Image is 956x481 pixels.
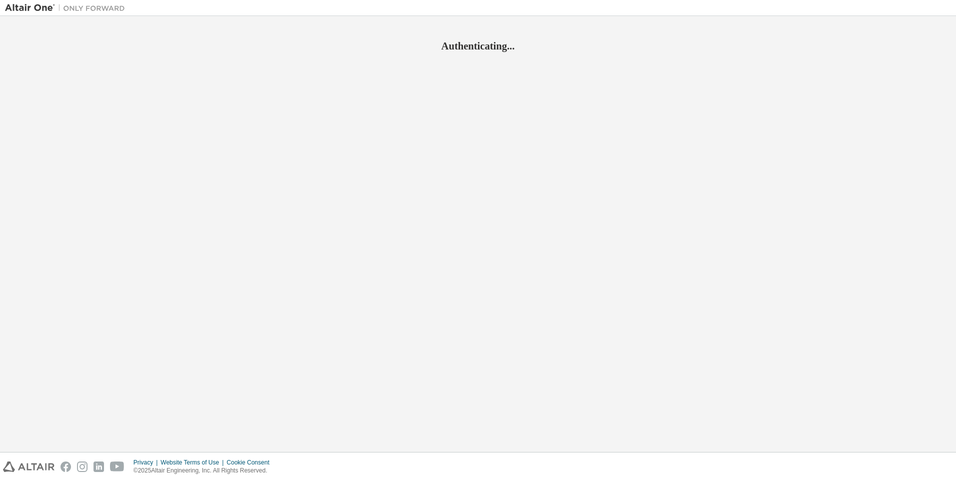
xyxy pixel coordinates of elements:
[5,39,951,52] h2: Authenticating...
[93,461,104,472] img: linkedin.svg
[77,461,87,472] img: instagram.svg
[133,458,160,466] div: Privacy
[3,461,54,472] img: altair_logo.svg
[226,458,275,466] div: Cookie Consent
[160,458,226,466] div: Website Terms of Use
[60,461,71,472] img: facebook.svg
[5,3,130,13] img: Altair One
[110,461,124,472] img: youtube.svg
[133,466,275,475] p: © 2025 Altair Engineering, Inc. All Rights Reserved.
